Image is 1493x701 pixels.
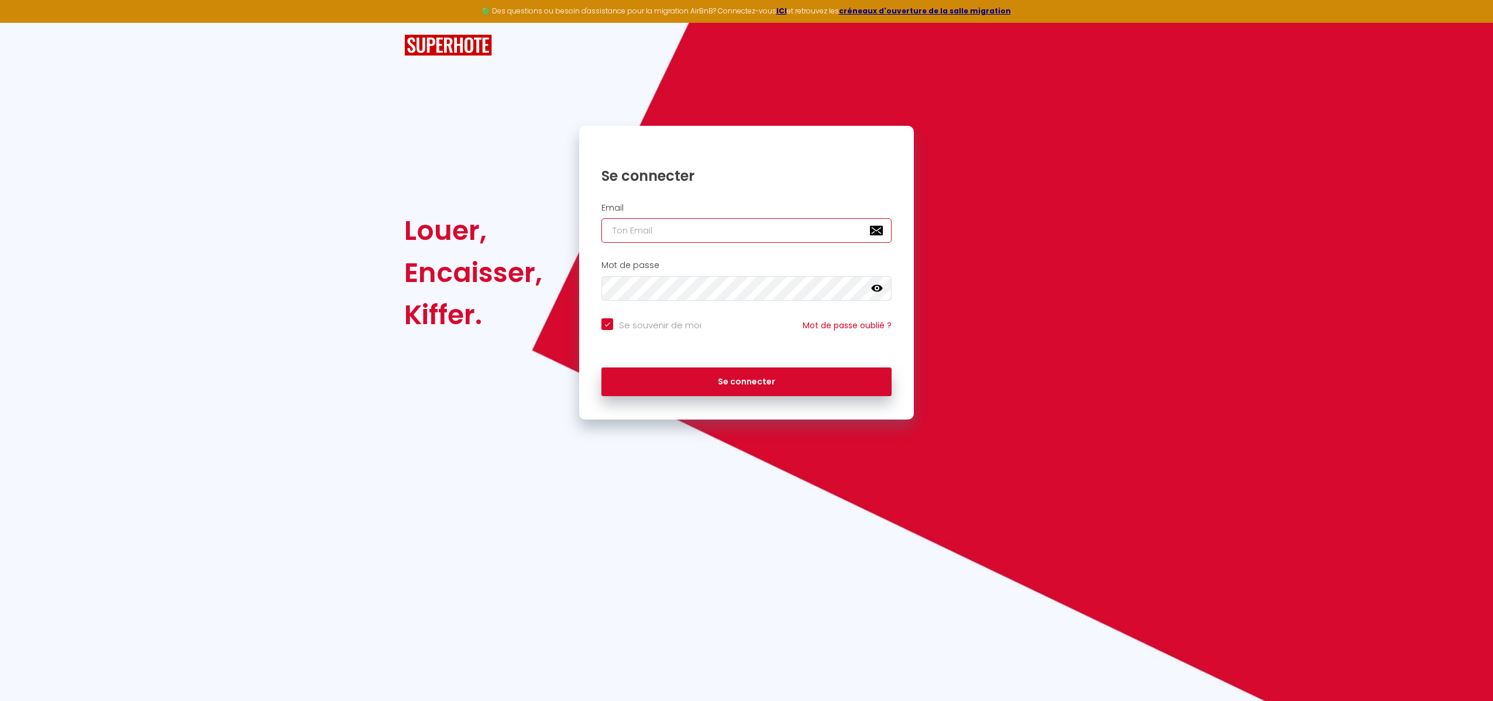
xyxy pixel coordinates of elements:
h2: Mot de passe [601,260,892,270]
input: Ton Email [601,218,892,243]
a: créneaux d'ouverture de la salle migration [839,6,1011,16]
h2: Email [601,203,892,213]
button: Ouvrir le widget de chat LiveChat [9,5,44,40]
button: Se connecter [601,367,892,397]
h1: Se connecter [601,167,892,185]
img: SuperHote logo [404,35,492,56]
div: Louer, [404,209,542,252]
a: Mot de passe oublié ? [803,319,892,331]
a: ICI [776,6,787,16]
div: Encaisser, [404,252,542,294]
div: Kiffer. [404,294,542,336]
